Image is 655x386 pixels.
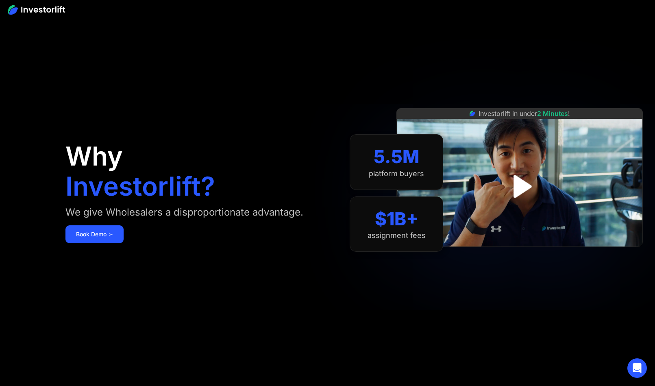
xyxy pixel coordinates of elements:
div: Investorlift in under ! [479,109,570,118]
a: Book Demo ➢ [65,225,124,243]
div: $1B+ [375,208,418,230]
span: 2 Minutes [537,109,568,118]
div: platform buyers [369,169,424,178]
div: Open Intercom Messenger [627,358,647,378]
div: We give Wholesalers a disproportionate advantage. [65,206,303,219]
iframe: Customer reviews powered by Trustpilot [459,251,581,261]
h1: Investorlift? [65,173,215,199]
a: open lightbox [502,168,538,205]
h1: Why [65,143,123,169]
div: 5.5M [374,146,420,168]
div: assignment fees [368,231,426,240]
